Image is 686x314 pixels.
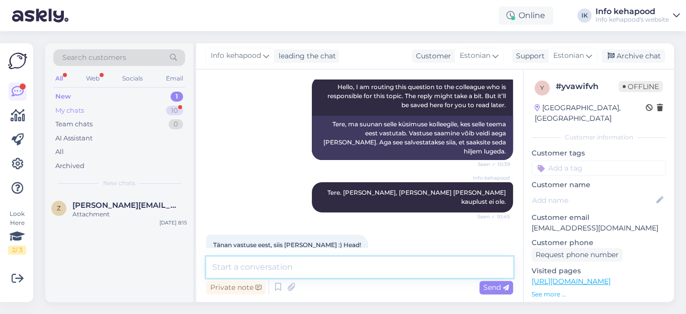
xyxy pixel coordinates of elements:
[327,189,507,205] span: Tere. [PERSON_NAME], [PERSON_NAME] [PERSON_NAME] kauplust ei ole.
[532,133,666,142] div: Customer information
[170,92,183,102] div: 1
[595,8,669,16] div: Info kehapood
[577,9,591,23] div: IK
[532,212,666,223] p: Customer email
[8,51,27,70] img: Askly Logo
[535,103,646,124] div: [GEOGRAPHIC_DATA], [GEOGRAPHIC_DATA]
[472,161,510,168] span: Seen ✓ 10:39
[532,195,654,206] input: Add name
[84,72,102,85] div: Web
[8,246,26,255] div: 2 / 3
[556,81,619,93] div: # yvawifvh
[532,238,666,248] p: Customer phone
[532,248,623,262] div: Request phone number
[72,201,177,210] span: zhanna@avaster.ee
[55,161,84,171] div: Archived
[206,281,266,294] div: Private note
[53,72,65,85] div: All
[540,84,544,92] span: y
[595,8,680,24] a: Info kehapoodInfo kehapood's website
[57,204,61,212] span: z
[498,7,553,25] div: Online
[532,290,666,299] p: See more ...
[55,119,93,129] div: Team chats
[213,241,361,249] span: Tänan vastuse eest, siis [PERSON_NAME] :) Head!
[472,174,510,182] span: Info kehapood
[312,116,513,160] div: Tere, ma suunan selle küsimuse kolleegile, kes selle teema eest vastutab. Vastuse saamine võib ve...
[532,223,666,233] p: [EMAIL_ADDRESS][DOMAIN_NAME]
[619,81,663,92] span: Offline
[55,147,64,157] div: All
[120,72,145,85] div: Socials
[460,50,490,61] span: Estonian
[412,51,451,61] div: Customer
[164,72,185,85] div: Email
[532,180,666,190] p: Customer name
[72,210,187,219] div: Attachment
[532,148,666,159] p: Customer tags
[327,83,507,109] span: Hello, I am routing this question to the colleague who is responsible for this topic. The reply m...
[595,16,669,24] div: Info kehapood's website
[512,51,545,61] div: Support
[532,266,666,276] p: Visited pages
[483,283,509,292] span: Send
[532,161,666,176] input: Add a tag
[159,219,187,226] div: [DATE] 8:15
[602,49,665,63] div: Archive chat
[62,52,126,63] span: Search customers
[211,50,261,61] span: Info kehapood
[55,106,84,116] div: My chats
[55,133,93,143] div: AI Assistant
[8,209,26,255] div: Look Here
[472,213,510,220] span: Seen ✓ 10:45
[532,277,611,286] a: [URL][DOMAIN_NAME]
[275,51,336,61] div: leading the chat
[553,50,584,61] span: Estonian
[103,179,135,188] span: New chats
[55,92,71,102] div: New
[168,119,183,129] div: 0
[166,106,183,116] div: 10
